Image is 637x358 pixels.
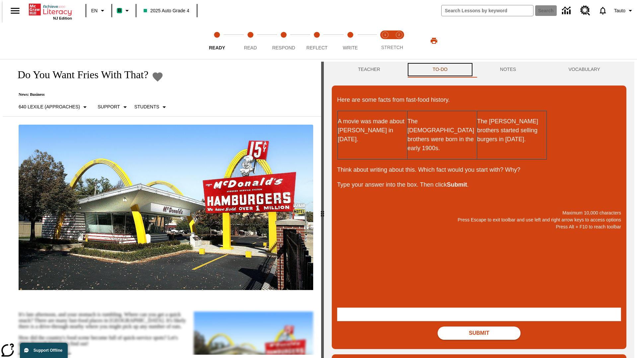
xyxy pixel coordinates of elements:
span: EN [91,7,98,14]
span: Support Offline [34,348,62,353]
p: Students [134,103,159,110]
button: Select Student [132,101,171,113]
body: Maximum 10,000 characters Press Escape to exit toolbar and use left and right arrow keys to acces... [3,5,97,11]
button: Open side menu [5,1,25,21]
button: Respond step 3 of 5 [264,23,303,59]
span: STRETCH [381,45,403,50]
button: Boost Class color is mint green. Change class color [114,5,134,17]
button: Reflect step 4 of 5 [298,23,336,59]
button: Scaffolds, Support [95,101,131,113]
button: VOCABULARY [542,62,626,78]
text: 1 [384,33,386,36]
button: Select Lexile, 640 Lexile (Approaches) [16,101,92,113]
span: Ready [209,45,225,50]
div: Press Enter or Spacebar and then press right and left arrow keys to move the slider [321,62,324,358]
p: The [DEMOGRAPHIC_DATA] brothers were born in the early 1900s. [407,117,476,153]
p: Press Alt + F10 to reach toolbar [337,223,621,230]
p: Maximum 10,000 characters [337,209,621,216]
span: 2025 Auto Grade 4 [144,7,189,14]
button: Profile/Settings [611,5,637,17]
p: Support [98,103,120,110]
img: One of the first McDonald's stores, with the iconic red sign and golden arches. [19,125,313,290]
p: Think about writing about this. Which fact would you start with? Why? [337,165,621,174]
span: Respond [272,45,295,50]
text: 2 [398,33,400,36]
a: Data Center [558,2,576,20]
div: Home [29,2,72,20]
button: Add to Favorites - Do You Want Fries With That? [152,71,164,83]
div: Instructional Panel Tabs [332,62,626,78]
button: Language: EN, Select a language [88,5,109,17]
button: Read step 2 of 5 [231,23,269,59]
span: Read [244,45,257,50]
span: B [118,6,121,15]
p: News: Business [11,92,171,97]
a: Notifications [594,2,611,19]
button: Support Offline [20,343,68,358]
a: Resource Center, Will open in new tab [576,2,594,20]
p: 640 Lexile (Approaches) [19,103,80,110]
button: TO-DO [406,62,474,78]
span: Tauto [614,7,625,14]
button: Ready step 1 of 5 [198,23,236,59]
strong: Submit [447,181,467,188]
div: activity [324,62,634,358]
button: Teacher [332,62,406,78]
p: A movie was made about [PERSON_NAME] in [DATE]. [338,117,407,144]
button: Print [423,35,445,47]
span: Reflect [307,45,328,50]
p: Type your answer into the box. Then click . [337,180,621,189]
button: Stretch Read step 1 of 2 [376,23,395,59]
h1: Do You Want Fries With That? [11,69,148,81]
span: Write [343,45,358,50]
p: The [PERSON_NAME] brothers started selling burgers in [DATE]. [477,117,546,144]
span: NJ Edition [53,16,72,20]
button: NOTES [474,62,542,78]
button: Submit [438,327,521,340]
div: reading [3,62,321,355]
input: search field [442,5,533,16]
p: Here are some facts from fast-food history. [337,95,621,104]
button: Stretch Respond step 2 of 2 [389,23,409,59]
button: Write step 5 of 5 [331,23,370,59]
p: Press Escape to exit toolbar and use left and right arrow keys to access options [337,216,621,223]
